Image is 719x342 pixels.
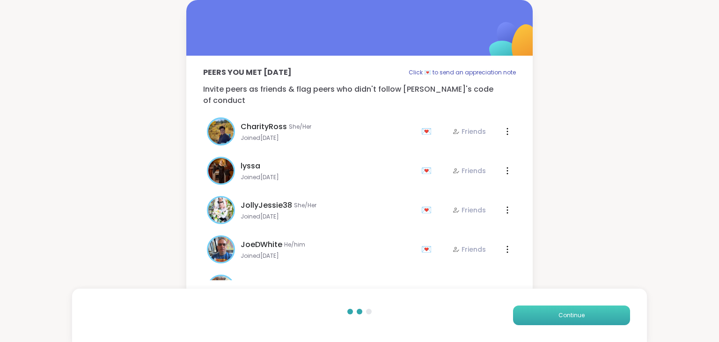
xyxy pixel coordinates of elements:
[241,200,292,211] span: JollyJessie38
[558,311,585,320] span: Continue
[241,213,416,220] span: Joined [DATE]
[241,239,282,250] span: JoeDWhite
[241,252,416,260] span: Joined [DATE]
[241,134,416,142] span: Joined [DATE]
[208,197,234,223] img: JollyJessie38
[208,276,234,301] img: pipishay2olivia
[208,119,234,144] img: CharityRoss
[421,242,435,257] div: 💌
[409,67,516,78] p: Click 💌 to send an appreciation note
[241,278,298,290] span: pipishay2olivia
[421,163,435,178] div: 💌
[284,241,305,248] span: He/him
[241,174,416,181] span: Joined [DATE]
[203,84,516,106] p: Invite peers as friends & flag peers who didn't follow [PERSON_NAME]'s code of conduct
[241,160,260,172] span: lyssa
[241,121,287,132] span: CharityRoss
[294,202,316,209] span: She/Her
[452,245,486,254] div: Friends
[208,237,234,262] img: JoeDWhite
[289,123,311,131] span: She/Her
[421,203,435,218] div: 💌
[513,306,630,325] button: Continue
[452,127,486,136] div: Friends
[452,205,486,215] div: Friends
[203,67,292,78] p: Peers you met [DATE]
[452,166,486,175] div: Friends
[421,124,435,139] div: 💌
[208,158,234,183] img: lyssa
